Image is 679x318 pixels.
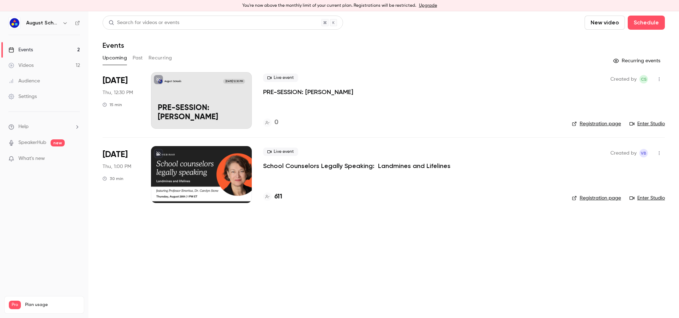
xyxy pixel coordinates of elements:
span: [DATE] 12:30 PM [223,79,245,84]
a: Enter Studio [629,195,665,202]
div: 30 min [103,176,123,181]
a: 0 [263,118,278,127]
h6: August Schools [26,19,59,27]
div: Aug 28 Thu, 10:00 AM (America/Los Angeles) [103,146,140,203]
a: School Counselors Legally Speaking: Landmines and Lifelines [263,162,451,170]
img: August Schools [9,17,20,29]
p: PRE-SESSION: [PERSON_NAME] [158,104,245,122]
span: Thu, 1:00 PM [103,163,131,170]
div: Audience [8,77,40,85]
iframe: Noticeable Trigger [71,156,80,162]
a: Enter Studio [629,120,665,127]
h4: 611 [274,192,282,202]
a: 611 [263,192,282,202]
h1: Events [103,41,124,50]
span: Live event [263,74,298,82]
h4: 0 [274,118,278,127]
span: VB [641,149,646,157]
button: Recurring events [610,55,665,67]
span: [DATE] [103,75,128,86]
span: Plan usage [25,302,80,308]
span: CS [641,75,647,83]
a: Registration page [572,195,621,202]
p: August Schools [164,80,181,83]
div: Videos [8,62,34,69]
div: 15 min [103,102,122,108]
div: Settings [8,93,37,100]
span: [DATE] [103,149,128,160]
button: New video [585,16,625,30]
span: Created by [610,149,637,157]
a: PRE-SESSION: Dr. StoneAugust Schools[DATE] 12:30 PMPRE-SESSION: [PERSON_NAME] [151,72,252,129]
button: Recurring [149,52,172,64]
li: help-dropdown-opener [8,123,80,131]
a: SpeakerHub [18,139,46,146]
div: Aug 28 Thu, 12:30 PM (America/New York) [103,72,140,129]
a: Upgrade [419,3,437,8]
button: Upcoming [103,52,127,64]
span: Victoria Bush [639,149,648,157]
button: Past [133,52,143,64]
div: Search for videos or events [109,19,179,27]
a: PRE-SESSION: [PERSON_NAME] [263,88,353,96]
button: Schedule [628,16,665,30]
span: new [51,139,65,146]
div: Events [8,46,33,53]
span: Pro [9,301,21,309]
span: Created by [610,75,637,83]
a: Registration page [572,120,621,127]
span: Live event [263,148,298,156]
span: Chloe Squitiero [639,75,648,83]
span: Thu, 12:30 PM [103,89,133,96]
span: Help [18,123,29,131]
span: What's new [18,155,45,162]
